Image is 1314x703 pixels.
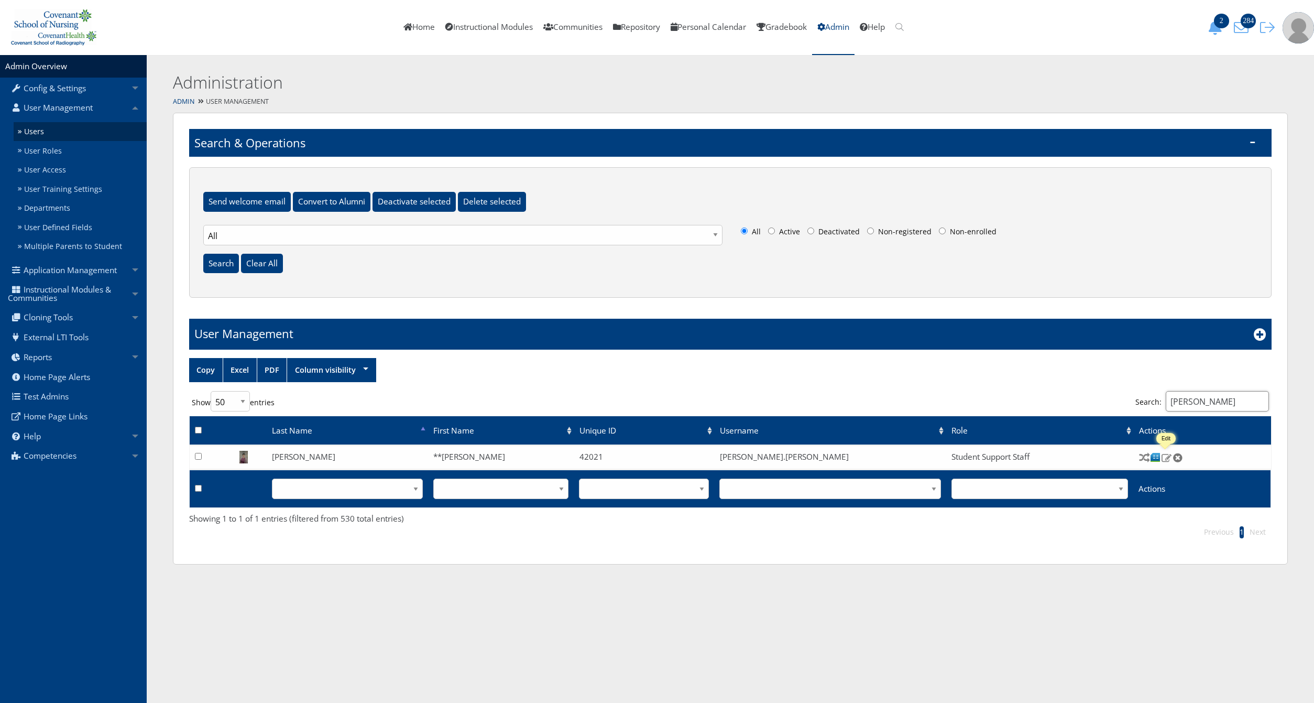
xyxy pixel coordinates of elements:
li: Previous [1199,525,1239,539]
label: Deactivated [805,225,862,243]
a: Admin [173,97,194,106]
td: First Name: activate to sort column ascending [428,446,574,446]
input: Clear All [241,254,283,274]
label: Non-enrolled [936,225,999,243]
a: User Roles [14,141,147,160]
i: Add New [1254,328,1266,341]
input: All [741,228,748,234]
a: 284 [1230,21,1256,33]
th: Actions [1134,446,1272,446]
img: Edit [1161,453,1172,462]
a: 2 [1204,21,1230,33]
th: Actions [1133,470,1271,507]
a: User Access [14,160,147,180]
td: Student Support Staff [946,446,1133,469]
input: Active [768,228,775,234]
input: Delete selected [458,192,526,212]
td: Last Name: activate to sort column descending [267,416,428,445]
span: 2 [1214,14,1229,28]
a: Column visibility [287,358,376,382]
td: [PERSON_NAME].[PERSON_NAME] [715,446,946,469]
div: User Management [147,94,1314,110]
a: Departments [14,199,147,218]
a: Copy [189,358,223,382]
li: 1 [1240,526,1244,538]
th: Unique ID: activate to sort column ascending [574,446,715,446]
button: 2 [1204,20,1230,35]
input: Search [203,254,239,274]
th: Username: activate to sort column ascending [715,446,946,446]
h2: Administration [173,71,1029,94]
input: Non-enrolled [939,228,946,234]
th: Role: activate to sort column ascending [946,416,1133,445]
td: First Name: activate to sort column ascending [428,416,574,445]
td: 42021 [574,446,715,469]
label: Search: [1133,391,1272,412]
a: Admin Overview [5,61,67,72]
img: user-profile-default-picture.png [1283,12,1314,44]
label: Non-registered [864,225,934,243]
th: Unique ID: activate to sort column ascending [574,416,715,445]
div: Edit [1162,436,1170,441]
input: Non-registered [867,228,874,234]
img: Delete [1172,453,1183,462]
th: Role: activate to sort column ascending [946,446,1133,446]
select: Showentries [211,391,250,412]
a: Multiple Parents to Student [14,237,147,256]
label: All [738,225,763,243]
a: User Defined Fields [14,218,147,237]
h1: User Management [194,326,293,342]
img: Switch User [1139,452,1150,463]
label: Show entries [189,391,277,412]
input: Deactivate selected [373,192,456,212]
th: Username: activate to sort column ascending [715,416,946,445]
div: Showing 1 to 1 of 1 entries (filtered from 530 total entries) [189,512,1272,525]
input: Deactivated [807,228,814,234]
input: Send welcome email [203,192,291,212]
td: [PERSON_NAME] [267,446,428,469]
td: Last Name: activate to sort column descending [267,446,428,446]
a: Users [14,122,147,142]
input: Convert to Alumni [293,192,370,212]
li: Next [1244,525,1271,539]
button: 284 [1230,20,1256,35]
a: PDF [257,358,287,382]
td: **[PERSON_NAME] [428,446,574,469]
label: Active [765,225,803,243]
span: - [1250,134,1256,147]
a: Excel [223,358,257,382]
span: 284 [1241,14,1256,28]
h1: Search & Operations [189,129,1272,157]
a: User Training Settings [14,179,147,199]
img: Courses [1150,452,1161,463]
input: Search: [1166,391,1269,412]
th: Actions [1134,416,1272,445]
